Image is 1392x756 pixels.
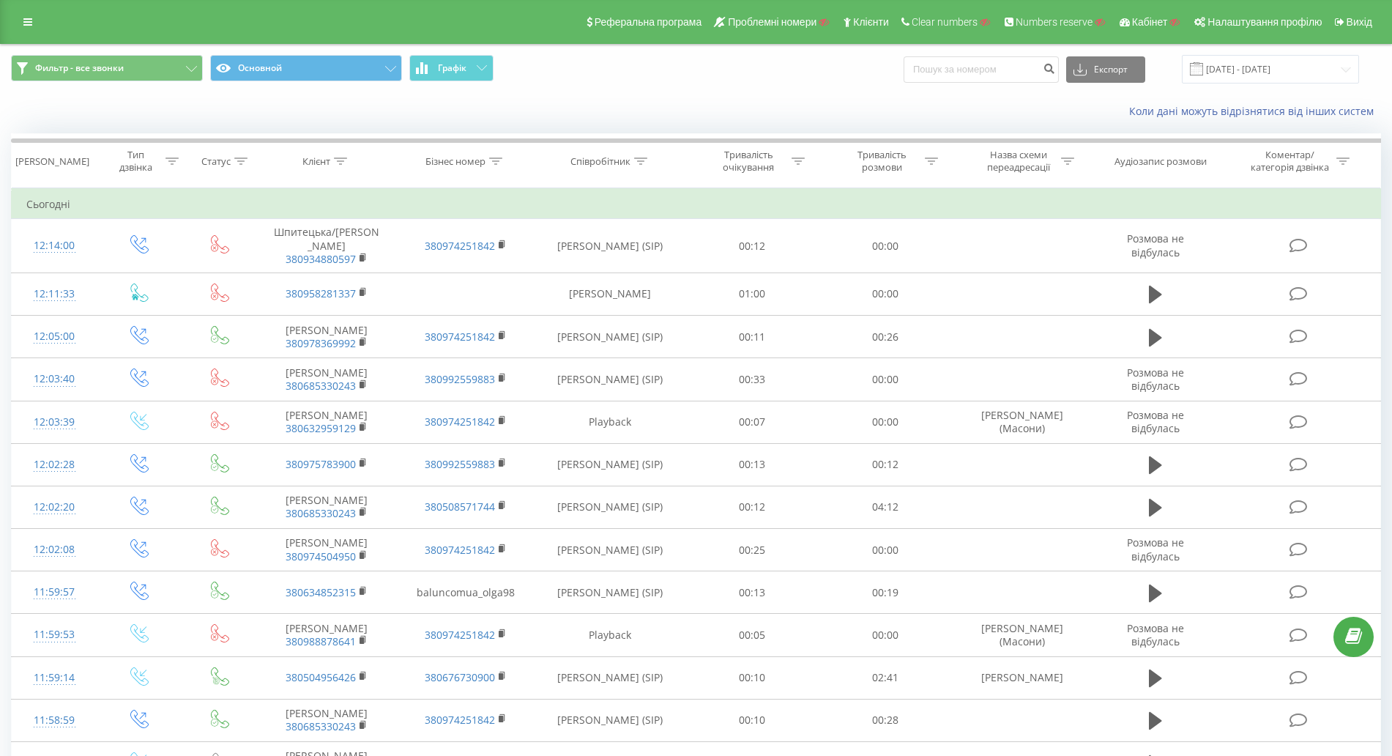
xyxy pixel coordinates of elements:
[685,401,819,443] td: 00:07
[595,16,702,28] span: Реферальна програма
[1114,155,1207,168] div: Аудіозапис розмови
[26,664,82,692] div: 11:59:14
[286,506,356,520] a: 380685330243
[912,16,978,28] span: Clear numbers
[535,571,685,614] td: [PERSON_NAME] (SIP)
[819,486,953,528] td: 04:12
[819,614,953,656] td: 00:00
[535,529,685,571] td: [PERSON_NAME] (SIP)
[26,280,82,308] div: 12:11:33
[535,486,685,528] td: [PERSON_NAME] (SIP)
[257,699,396,741] td: [PERSON_NAME]
[286,252,356,266] a: 380934880597
[843,149,921,174] div: Тривалість розмови
[35,62,124,74] span: Фильтр - все звонки
[1247,149,1333,174] div: Коментар/категорія дзвінка
[286,286,356,300] a: 380958281337
[728,16,816,28] span: Проблемні номери
[1127,366,1184,393] span: Розмова не відбулась
[535,699,685,741] td: [PERSON_NAME] (SIP)
[535,401,685,443] td: Playback
[953,656,1092,699] td: [PERSON_NAME]
[819,656,953,699] td: 02:41
[286,457,356,471] a: 380975783900
[819,358,953,401] td: 00:00
[26,408,82,437] div: 12:03:39
[819,529,953,571] td: 00:00
[201,155,231,168] div: Статус
[26,451,82,479] div: 12:02:28
[425,415,495,429] a: 380974251842
[286,379,356,393] a: 380685330243
[685,699,819,741] td: 00:10
[26,365,82,393] div: 12:03:40
[11,55,203,81] button: Фильтр - все звонки
[425,239,495,253] a: 380974251842
[535,316,685,358] td: [PERSON_NAME] (SIP)
[425,713,495,727] a: 380974251842
[819,219,953,273] td: 00:00
[570,155,630,168] div: Співробітник
[685,358,819,401] td: 00:33
[210,55,402,81] button: Основной
[26,578,82,607] div: 11:59:57
[257,219,396,273] td: Шпитецька/[PERSON_NAME]
[1127,231,1184,259] span: Розмова не відбулась
[819,571,953,614] td: 00:19
[286,421,356,435] a: 380632959129
[425,155,485,168] div: Бізнес номер
[425,500,495,514] a: 380508571744
[685,614,819,656] td: 00:05
[819,316,953,358] td: 00:26
[1066,56,1145,83] button: Експорт
[535,219,685,273] td: [PERSON_NAME] (SIP)
[819,699,953,741] td: 00:28
[110,149,162,174] div: Тип дзвінка
[26,706,82,735] div: 11:58:59
[685,316,819,358] td: 00:11
[1207,16,1322,28] span: Налаштування профілю
[286,585,356,599] a: 380634852315
[1016,16,1093,28] span: Numbers reserve
[685,656,819,699] td: 00:10
[286,670,356,684] a: 380504956426
[26,493,82,522] div: 12:02:20
[286,719,356,733] a: 380685330243
[535,656,685,699] td: [PERSON_NAME] (SIP)
[286,336,356,350] a: 380978369992
[535,443,685,486] td: [PERSON_NAME] (SIP)
[257,486,396,528] td: [PERSON_NAME]
[685,529,819,571] td: 00:25
[26,535,82,564] div: 12:02:08
[1132,16,1168,28] span: Кабінет
[257,529,396,571] td: [PERSON_NAME]
[953,614,1092,656] td: [PERSON_NAME] (Масони)
[257,401,396,443] td: [PERSON_NAME]
[26,322,82,351] div: 12:05:00
[425,543,495,557] a: 380974251842
[979,149,1057,174] div: Назва схеми переадресації
[26,620,82,649] div: 11:59:53
[425,372,495,386] a: 380992559883
[438,63,466,73] span: Графік
[535,614,685,656] td: Playback
[1347,16,1372,28] span: Вихід
[12,190,1381,219] td: Сьогодні
[819,273,953,315] td: 00:00
[685,273,819,315] td: 01:00
[685,571,819,614] td: 00:13
[1129,104,1381,118] a: Коли дані можуть відрізнятися вiд інших систем
[819,401,953,443] td: 00:00
[535,273,685,315] td: [PERSON_NAME]
[286,634,356,648] a: 380988878641
[710,149,788,174] div: Тривалість очікування
[535,358,685,401] td: [PERSON_NAME] (SIP)
[853,16,889,28] span: Клієнти
[685,219,819,273] td: 00:12
[257,614,396,656] td: [PERSON_NAME]
[819,443,953,486] td: 00:12
[425,628,495,642] a: 380974251842
[685,443,819,486] td: 00:13
[1127,621,1184,648] span: Розмова не відбулась
[425,457,495,471] a: 380992559883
